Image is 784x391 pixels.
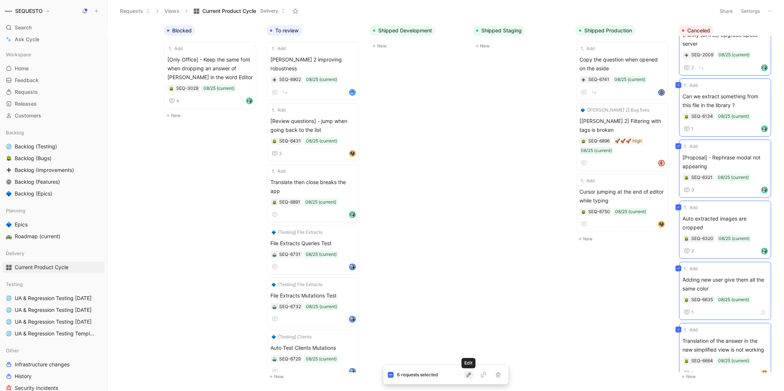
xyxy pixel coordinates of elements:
[3,345,104,356] div: Other
[267,103,359,161] a: Add[Review questions] - jump when going back to the list08/25 (current)2avatar
[94,221,102,228] button: View actions
[3,293,104,304] a: 🌐UA & Regression Testing [DATE]
[6,319,12,325] img: 🌐
[472,42,570,50] button: New
[678,372,776,381] button: New
[6,129,24,136] span: Backlog
[3,188,104,199] a: 🔷Backlog (Epics)
[161,6,183,17] button: Views
[94,306,102,314] button: View actions
[4,177,13,186] button: ⚙️
[6,331,12,337] img: 🌐
[3,22,104,33] div: Search
[95,330,102,337] button: View actions
[679,78,771,137] a: AddCan we extract something from this file in the library ?08/25 (current)1avatar
[369,42,467,50] button: New
[679,201,771,259] a: AddAuto extracted images are cropped08/25 (current)2avatar
[163,111,260,120] button: New
[3,98,104,109] a: Releases
[202,7,256,15] span: Current Product Cycle
[3,231,104,242] a: 🛣️Roadmap (current)
[3,279,104,290] div: Testing
[378,27,432,34] span: Shipped Development
[397,371,464,378] div: 6 requests selected
[469,22,572,54] div: Shipped StagingNew
[15,330,95,337] span: UA & Regression Testing Template
[4,329,13,338] button: 🌐
[575,235,673,243] button: New
[369,25,436,36] button: Shipped Development
[190,6,289,17] button: 🎛️Current Product CycleDelivery
[5,7,12,15] img: SEQUESTO
[15,143,57,150] span: Backlog (Testing)
[6,250,24,257] span: Delivery
[3,316,104,327] a: 🌐UA & Regression Testing [DATE]
[15,88,38,96] span: Requests
[3,328,104,339] a: 🌐UA & Regression Testing Template
[3,248,104,259] div: Delivery
[15,264,68,271] span: Current Product Cycle
[3,205,104,242] div: Planning🔷Epics🛣️Roadmap (current)
[15,8,43,14] h1: SEQUESTO
[94,155,102,162] button: View actions
[4,142,13,151] button: 🌐
[94,361,102,368] button: View actions
[15,100,37,108] span: Releases
[267,278,359,327] a: 🔷[Testing] File ExtractsFile Extracts Mutations Test08/25 (current)avatar
[6,191,12,197] img: 🔷
[472,25,525,36] button: Shipped Staging
[160,22,263,124] div: BlockedNew
[260,7,278,15] span: Delivery
[3,141,104,152] a: 🌐Backlog (Testing)
[172,27,192,34] span: Blocked
[6,307,12,313] img: 🌐
[675,22,778,385] div: CanceledNew
[94,190,102,197] button: View actions
[94,143,102,150] button: View actions
[3,87,104,98] a: Requests
[15,221,28,228] span: Epics
[266,25,302,36] button: To review
[3,176,104,187] a: ⚙️Backlog (Features)
[4,263,13,272] button: 🎛️
[94,295,102,302] button: View actions
[15,23,32,32] span: Search
[576,174,668,232] a: AddCursor jumping at the end of editor while typing08/25 (current)avatar
[679,323,771,381] a: AddTranslation of the answer in the new simplified view is not working08/25 (current)1avatar
[15,178,60,186] span: Backlog (Features)
[4,306,13,314] button: 🌐
[15,35,39,44] span: Ask Cycle
[3,63,104,74] a: Home
[15,295,92,302] span: UA & Regression Testing [DATE]
[678,25,714,36] button: Canceled
[275,27,299,34] span: To review
[3,279,104,339] div: Testing🌐UA & Regression Testing [DATE]🌐UA & Regression Testing [DATE]🌐UA & Regression Testing [DA...
[15,318,92,325] span: UA & Regression Testing [DATE]
[194,8,199,14] img: 🎛️
[3,165,104,176] a: ➕Backlog (Improvements)
[267,330,359,379] a: 🔷[Testing] ClientsAuto Test Clients Mutations08/25 (current)avatar
[3,6,52,16] button: SEQUESTOSEQUESTO
[6,167,12,173] img: ➕
[6,264,12,270] img: 🎛️
[15,306,92,314] span: UA & Regression Testing [DATE]
[163,25,195,36] button: Blocked
[3,359,104,370] a: Infrastructure changes
[267,42,359,100] a: Add[PERSON_NAME] 2 improving robustness08/25 (current)avatar
[15,373,32,380] span: History
[15,233,60,240] span: Roadmap (current)
[3,219,104,230] a: 🔷Epics
[6,295,12,301] img: 🌐
[3,153,104,164] a: 🪲Backlog (Bugs)
[15,166,74,174] span: Backlog (Improvements)
[3,371,104,382] a: History
[57,22,160,54] div: New
[3,127,104,199] div: Backlog🌐Backlog (Testing)🪲Backlog (Bugs)➕Backlog (Improvements)⚙️Backlog (Features)🔷Backlog (Epics)
[94,264,102,271] button: View actions
[6,281,23,288] span: Testing
[6,347,19,354] span: Other
[576,42,668,100] a: AddCopy the question when opened on the aside08/25 (current)avatar
[572,22,675,247] div: Shipped ProductionNew
[15,65,29,72] span: Home
[738,6,763,16] button: Settings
